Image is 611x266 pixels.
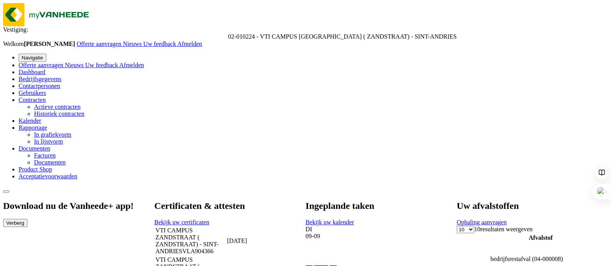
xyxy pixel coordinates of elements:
[474,226,480,232] span: 10
[19,62,63,68] span: Offerte aanvragen
[228,33,457,40] span: 02-010224 - VTI CAMPUS ZANDSTRAAT ( ZANDSTRAAT) - SINT-ANDRIES
[143,41,176,47] span: Uw feedback
[24,41,75,47] strong: [PERSON_NAME]
[19,145,50,152] a: Documenten
[154,219,209,225] a: Bekijk uw certificaten
[19,117,41,124] a: Kalender
[65,62,85,68] a: Nieuws
[34,138,63,145] a: In lijstvorm
[19,83,60,89] a: Contactpersonen
[19,69,45,75] a: Dashboard
[65,62,84,68] span: Nieuws
[306,233,608,240] div: 09-09
[34,131,71,138] a: In grafiekvorm
[34,152,56,159] a: Facturen
[123,41,143,47] a: Nieuws
[155,227,218,254] span: VTI CAMPUS ZANDSTRAAT ( ZANDSTRAAT) - SINT-ANDRIES
[123,41,142,47] span: Nieuws
[306,201,608,211] h2: Ingeplande taken
[19,166,52,173] a: Product Shop
[3,219,27,227] button: Verberg
[77,41,121,47] span: Offerte aanvragen
[182,248,214,254] span: VLA904366
[457,219,507,225] a: Ophaling aanvragen
[480,226,533,232] label: resultaten weergeven
[306,226,608,233] div: DI
[85,62,118,68] span: Uw feedback
[226,227,255,255] td: [DATE]
[457,201,592,211] h2: Uw afvalstoffen
[34,110,84,117] a: Historiek contracten
[19,124,47,131] a: Rapportage
[154,201,279,211] h2: Certificaten & attesten
[143,41,177,47] a: Uw feedback
[34,103,80,110] a: Actieve contracten
[19,54,46,62] button: Navigatie
[306,219,354,225] a: Bekijk uw kalender
[19,97,46,103] a: Contracten
[19,76,61,82] a: Bedrijfsgegevens
[34,159,66,166] a: Documenten
[119,62,144,68] a: Afmelden
[177,41,202,47] a: Afmelden
[77,41,123,47] a: Offerte aanvragen
[85,62,119,68] a: Uw feedback
[529,234,553,241] span: Afvalstof
[19,90,46,96] a: Gebruikers
[6,220,24,226] span: Verberg
[3,26,28,33] span: Vestiging:
[19,173,77,180] a: Acceptatievoorwaarden
[3,3,96,26] img: myVanheede
[22,55,43,61] span: Navigatie
[3,41,77,47] span: Welkom
[19,62,65,68] a: Offerte aanvragen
